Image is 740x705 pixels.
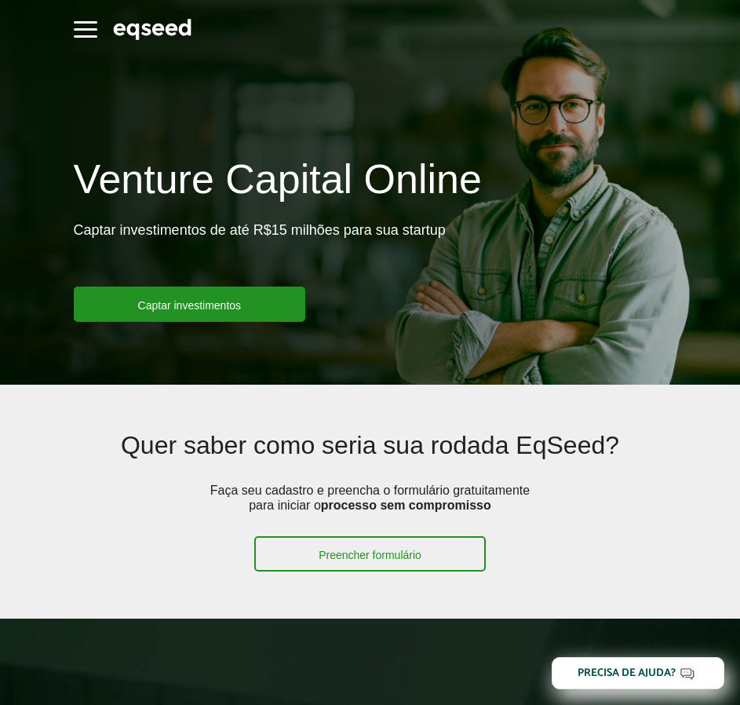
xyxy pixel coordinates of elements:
strong: processo sem compromisso [321,499,491,512]
img: EqSeed [113,16,191,42]
h2: Quer saber como seria sua rodada EqSeed? [74,432,667,483]
a: Captar investimentos [74,287,306,322]
p: Captar investimentos de até R$15 milhões para sua startup [74,222,446,287]
a: Preencher formulário [254,536,486,572]
h1: Venture Capital Online [74,157,482,210]
p: Faça seu cadastro e preencha o formulário gratuitamente para iniciar o [205,483,534,536]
